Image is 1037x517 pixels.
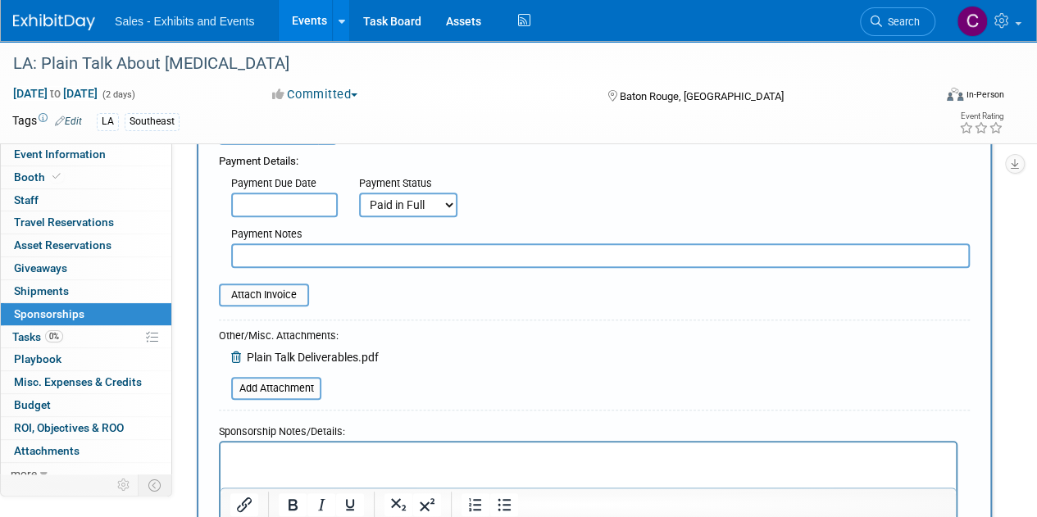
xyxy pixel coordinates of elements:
div: LA [97,113,119,130]
div: Event Rating [959,112,1003,120]
a: ROI, Objectives & ROO [1,417,171,439]
button: Subscript [384,493,412,516]
span: Giveaways [14,261,67,274]
a: Shipments [1,280,171,302]
span: 0% [45,330,63,342]
span: Travel Reservations [14,215,114,229]
span: Search [882,16,920,28]
span: more [11,467,37,480]
div: Other/Misc. Attachments: [219,329,379,347]
a: Giveaways [1,257,171,279]
td: Toggle Event Tabs [139,474,172,496]
a: Tasks0% [1,326,171,348]
span: Shipments [14,284,69,297]
i: Booth reservation complete [52,172,61,181]
span: Playbook [14,352,61,365]
span: to [48,87,63,100]
div: In-Person [966,88,1004,101]
td: Personalize Event Tab Strip [110,474,139,496]
button: Insert/edit link [230,493,258,516]
div: Payment Status [359,176,469,193]
span: [DATE] [DATE] [12,86,98,101]
span: Misc. Expenses & Credits [14,375,142,388]
div: Sponsorship Notes/Details: [219,417,957,441]
span: ROI, Objectives & ROO [14,421,124,434]
div: Payment Due Date [231,176,334,193]
a: Staff [1,189,171,211]
a: Search [860,7,935,36]
span: Attachments [14,444,80,457]
div: Payment Notes [231,227,970,243]
button: Superscript [413,493,441,516]
iframe: Rich Text Area [221,442,956,488]
div: LA: Plain Talk About [MEDICAL_DATA] [7,49,920,79]
td: Tags [12,112,82,131]
button: Committed [266,86,364,103]
img: Format-Inperson.png [947,88,963,101]
span: Sales - Exhibits and Events [115,15,254,28]
a: Budget [1,394,171,416]
button: Bullet list [490,493,518,516]
span: Sponsorships [14,307,84,320]
a: Event Information [1,143,171,166]
span: Budget [14,398,51,411]
a: Attachments [1,440,171,462]
span: Tasks [12,330,63,343]
a: Misc. Expenses & Credits [1,371,171,393]
div: Southeast [125,113,180,130]
span: Baton Rouge, [GEOGRAPHIC_DATA] [619,90,783,102]
span: Asset Reservations [14,238,111,252]
img: ExhibitDay [13,14,95,30]
a: Edit [55,116,82,127]
a: Playbook [1,348,171,370]
div: Event Format [859,85,1004,110]
span: (2 days) [101,89,135,100]
button: Underline [336,493,364,516]
span: Plain Talk Deliverables.pdf [247,351,379,364]
img: Christine Lurz [957,6,988,37]
span: Event Information [14,147,106,161]
button: Numbered list [462,493,489,516]
a: Travel Reservations [1,211,171,234]
span: Booth [14,170,64,184]
div: Payment Details: [219,145,970,170]
button: Italic [307,493,335,516]
a: more [1,463,171,485]
a: Asset Reservations [1,234,171,256]
span: Staff [14,193,39,206]
a: Booth [1,166,171,188]
button: Bold [279,493,307,516]
a: Sponsorships [1,303,171,325]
